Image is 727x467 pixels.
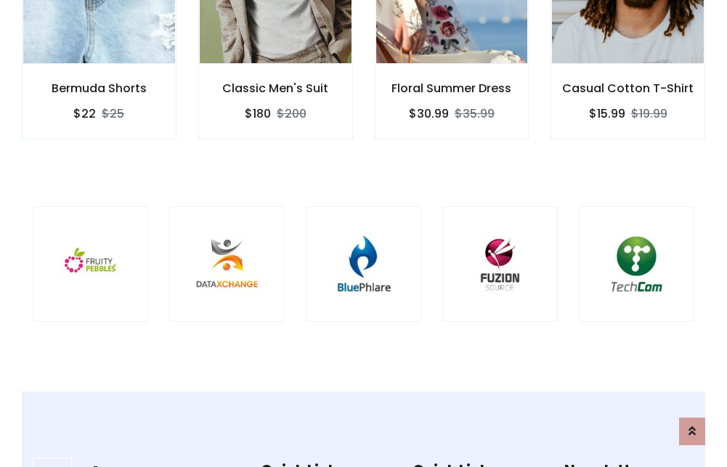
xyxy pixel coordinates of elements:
del: $200 [277,105,306,122]
h6: $30.99 [409,107,449,121]
del: $35.99 [455,105,495,122]
h6: Bermuda Shorts [23,81,176,95]
del: $19.99 [631,105,667,122]
h6: Casual Cotton T-Shirt [551,81,704,95]
h6: Floral Summer Dress [375,81,529,95]
h6: $22 [73,107,96,121]
h6: $180 [245,107,271,121]
h6: Classic Men's Suit [199,81,352,95]
h6: $15.99 [589,107,625,121]
del: $25 [102,105,124,122]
